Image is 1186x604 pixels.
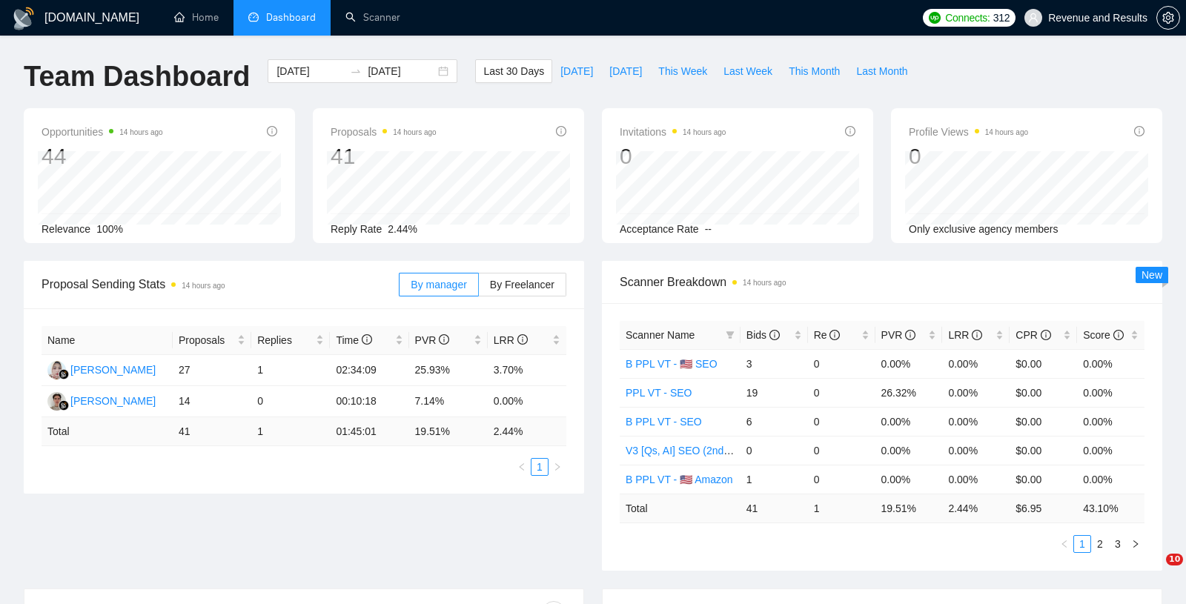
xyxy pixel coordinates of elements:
[1041,330,1051,340] span: info-circle
[746,329,780,341] span: Bids
[1127,535,1144,553] button: right
[517,334,528,345] span: info-circle
[909,123,1028,141] span: Profile Views
[1142,269,1162,281] span: New
[942,349,1010,378] td: 0.00%
[620,273,1144,291] span: Scanner Breakdown
[556,126,566,136] span: info-circle
[1134,126,1144,136] span: info-circle
[345,11,400,24] a: searchScanner
[942,378,1010,407] td: 0.00%
[829,330,840,340] span: info-circle
[658,63,707,79] span: This Week
[330,386,408,417] td: 00:10:18
[368,63,435,79] input: End date
[743,279,786,287] time: 14 hours ago
[266,11,316,24] span: Dashboard
[276,63,344,79] input: Start date
[1010,407,1077,436] td: $0.00
[1073,535,1091,553] li: 1
[741,465,808,494] td: 1
[875,378,943,407] td: 26.32%
[257,332,313,348] span: Replies
[626,387,692,399] a: PPL VT - SEO
[808,465,875,494] td: 0
[1110,536,1126,552] a: 3
[12,7,36,30] img: logo
[42,326,173,355] th: Name
[723,63,772,79] span: Last Week
[439,334,449,345] span: info-circle
[1131,540,1140,548] span: right
[601,59,650,83] button: [DATE]
[1077,494,1144,522] td: 43.10 %
[620,142,726,170] div: 0
[331,142,437,170] div: 41
[1091,535,1109,553] li: 2
[985,128,1028,136] time: 14 hours ago
[1156,6,1180,30] button: setting
[683,128,726,136] time: 14 hours ago
[393,128,436,136] time: 14 hours ago
[475,59,552,83] button: Last 30 Days
[47,363,156,375] a: AY[PERSON_NAME]
[808,407,875,436] td: 0
[483,63,544,79] span: Last 30 Days
[942,494,1010,522] td: 2.44 %
[173,355,251,386] td: 27
[1157,12,1179,24] span: setting
[875,407,943,436] td: 0.00%
[845,126,855,136] span: info-circle
[942,407,1010,436] td: 0.00%
[1127,535,1144,553] li: Next Page
[626,445,832,457] a: V3 [Qs, AI] SEO (2nd worse performing May)
[251,326,330,355] th: Replies
[1136,554,1171,589] iframe: Intercom live chat
[173,326,251,355] th: Proposals
[513,458,531,476] li: Previous Page
[70,362,156,378] div: [PERSON_NAME]
[42,275,399,293] span: Proposal Sending Stats
[362,334,372,345] span: info-circle
[336,334,371,346] span: Time
[552,59,601,83] button: [DATE]
[875,349,943,378] td: 0.00%
[1083,329,1123,341] span: Score
[560,63,593,79] span: [DATE]
[553,462,562,471] span: right
[350,65,362,77] span: to
[1077,407,1144,436] td: 0.00%
[626,416,702,428] a: B PPL VT - SEO
[726,331,735,339] span: filter
[42,417,173,446] td: Total
[1077,465,1144,494] td: 0.00%
[620,494,741,522] td: Total
[715,59,781,83] button: Last Week
[330,417,408,446] td: 01:45:01
[182,282,225,290] time: 14 hours ago
[1074,536,1090,552] a: 1
[741,407,808,436] td: 6
[409,386,488,417] td: 7.14%
[1092,536,1108,552] a: 2
[173,386,251,417] td: 14
[1028,13,1038,23] span: user
[24,59,250,94] h1: Team Dashboard
[70,393,156,409] div: [PERSON_NAME]
[789,63,840,79] span: This Month
[620,223,699,235] span: Acceptance Rate
[513,458,531,476] button: left
[1113,330,1124,340] span: info-circle
[531,458,549,476] li: 1
[626,474,733,485] a: B PPL VT - 🇺🇸 Amazon
[875,494,943,522] td: 19.51 %
[1156,12,1180,24] a: setting
[251,386,330,417] td: 0
[909,223,1059,235] span: Only exclusive agency members
[723,324,738,346] span: filter
[411,279,466,291] span: By manager
[781,59,848,83] button: This Month
[1010,465,1077,494] td: $0.00
[626,358,718,370] a: B PPL VT - 🇺🇸 SEO
[948,329,982,341] span: LRR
